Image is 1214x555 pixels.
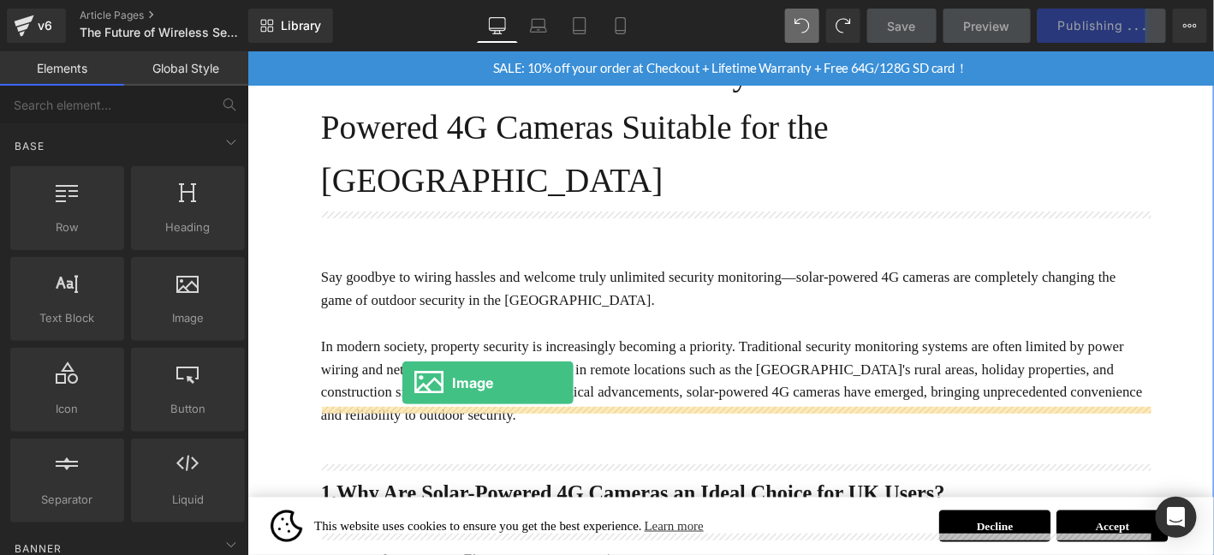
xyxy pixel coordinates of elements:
[13,138,46,154] span: Base
[1173,9,1207,43] button: More
[136,491,240,509] span: Liquid
[1000,504,1011,514] span: Close the cookie banner
[964,17,1010,35] span: Preview
[79,462,747,486] strong: 1.Why Are Solar-Powered 4G Cameras an Ideal Choice for UK Users?
[826,9,860,43] button: Redo
[136,400,240,418] span: Button
[79,304,967,403] p: In modern society, property security is increasingly becoming a priority. Traditional security mo...
[79,230,967,280] p: Say goodbye to wiring hassles and welcome truly unlimited security monitoring—solar-powered 4G ca...
[741,492,861,526] a: Decline
[15,400,119,418] span: Icon
[80,9,277,22] a: Article Pages
[1156,497,1197,538] div: Open Intercom Messenger
[80,26,244,39] span: The Future of Wireless Security is Here: Discover Solar-Powered 4G Cameras Suitable for the [GEOG...
[943,9,1031,43] a: Preview
[423,496,492,522] a: Learn more
[518,9,559,43] a: Laptop
[25,492,59,526] img: logo
[15,309,119,327] span: Text Block
[34,15,56,37] div: v6
[15,491,119,509] span: Separator
[248,9,333,43] a: New Library
[281,18,321,33] span: Library
[600,9,641,43] a: Mobile
[559,9,600,43] a: Tablet
[124,51,248,86] a: Global Style
[867,492,987,526] a: Accept
[15,218,119,236] span: Row
[136,218,240,236] span: Heading
[888,17,916,35] span: Save
[136,309,240,327] span: Image
[7,9,66,43] a: v6
[72,496,728,522] span: This website uses cookies to ensure you get the best experience.
[785,9,819,43] button: Undo
[477,9,518,43] a: Desktop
